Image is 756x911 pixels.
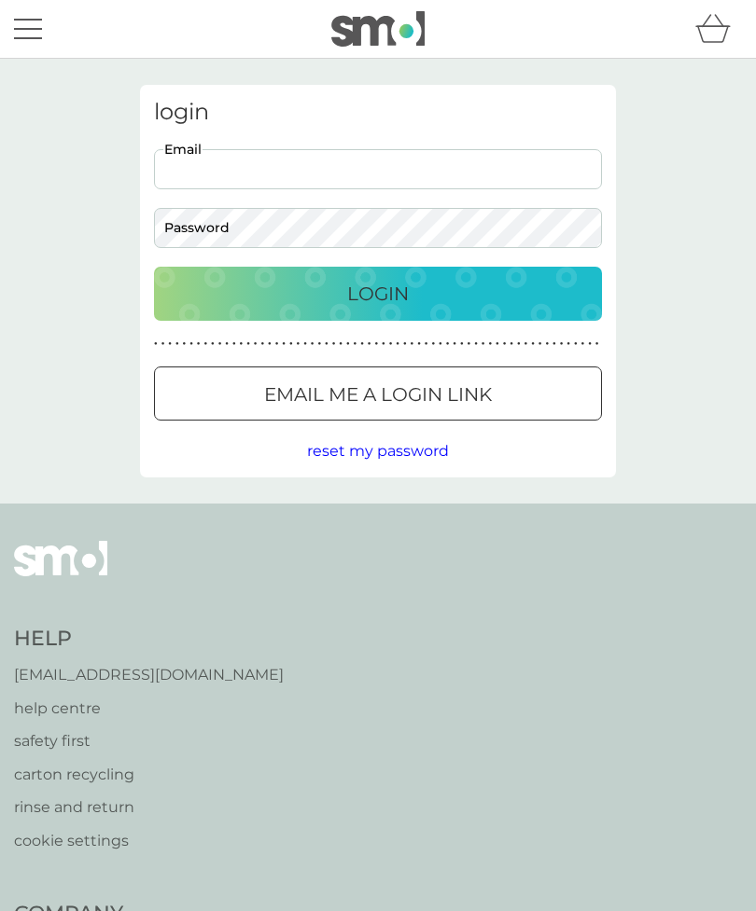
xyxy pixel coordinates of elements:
[218,339,222,349] p: ●
[346,339,350,349] p: ●
[240,339,244,349] p: ●
[254,339,258,349] p: ●
[560,339,564,349] p: ●
[14,795,284,820] a: rinse and return
[14,625,284,654] h4: Help
[325,339,329,349] p: ●
[307,439,449,463] button: reset my password
[161,339,165,349] p: ●
[246,339,250,349] p: ●
[411,339,414,349] p: ●
[396,339,399,349] p: ●
[531,339,535,349] p: ●
[317,339,321,349] p: ●
[446,339,450,349] p: ●
[553,339,556,349] p: ●
[307,442,449,460] span: reset my password
[354,339,357,349] p: ●
[574,339,578,349] p: ●
[347,279,409,309] p: Login
[154,99,602,126] h3: login
[474,339,478,349] p: ●
[268,339,272,349] p: ●
[264,380,492,409] p: Email me a login link
[695,10,742,48] div: basket
[14,729,284,753] a: safety first
[14,697,284,721] a: help centre
[232,339,236,349] p: ●
[595,339,599,349] p: ●
[225,339,229,349] p: ●
[460,339,464,349] p: ●
[189,339,193,349] p: ●
[203,339,207,349] p: ●
[303,339,307,349] p: ●
[211,339,215,349] p: ●
[539,339,542,349] p: ●
[275,339,279,349] p: ●
[14,829,284,853] a: cookie settings
[197,339,201,349] p: ●
[581,339,585,349] p: ●
[289,339,293,349] p: ●
[339,339,343,349] p: ●
[154,366,602,421] button: Email me a login link
[282,339,286,349] p: ●
[183,339,187,349] p: ●
[168,339,172,349] p: ●
[425,339,428,349] p: ●
[588,339,592,349] p: ●
[403,339,407,349] p: ●
[389,339,393,349] p: ●
[374,339,378,349] p: ●
[332,339,336,349] p: ●
[453,339,456,349] p: ●
[14,541,107,604] img: smol
[331,11,425,47] img: smol
[525,339,528,349] p: ●
[311,339,315,349] p: ●
[14,11,42,47] button: menu
[360,339,364,349] p: ●
[297,339,301,349] p: ●
[175,339,179,349] p: ●
[154,339,158,349] p: ●
[14,763,284,787] a: carton recycling
[368,339,371,349] p: ●
[482,339,485,349] p: ●
[260,339,264,349] p: ●
[14,663,284,687] a: [EMAIL_ADDRESS][DOMAIN_NAME]
[431,339,435,349] p: ●
[496,339,499,349] p: ●
[439,339,442,349] p: ●
[382,339,385,349] p: ●
[510,339,513,349] p: ●
[517,339,521,349] p: ●
[417,339,421,349] p: ●
[468,339,471,349] p: ●
[545,339,549,349] p: ●
[503,339,507,349] p: ●
[154,267,602,321] button: Login
[567,339,570,349] p: ●
[488,339,492,349] p: ●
